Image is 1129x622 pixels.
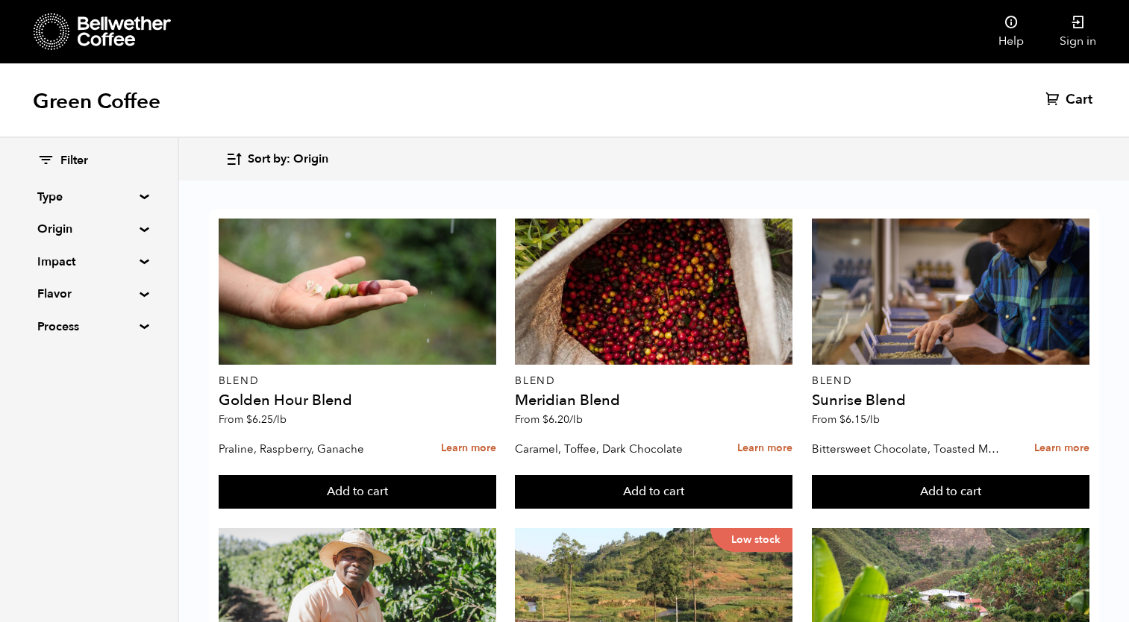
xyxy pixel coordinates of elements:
[1034,433,1089,465] a: Learn more
[812,393,1089,408] h4: Sunrise Blend
[219,475,496,509] button: Add to cart
[515,376,792,386] p: Blend
[246,412,252,427] span: $
[37,188,140,206] summary: Type
[273,412,287,427] span: /lb
[37,285,140,303] summary: Flavor
[866,412,880,427] span: /lb
[812,438,1001,460] p: Bittersweet Chocolate, Toasted Marshmallow, Candied Orange, Praline
[515,412,583,427] span: From
[812,412,880,427] span: From
[246,412,287,427] bdi: 6.25
[441,433,496,465] a: Learn more
[812,475,1089,509] button: Add to cart
[37,253,140,271] summary: Impact
[542,412,583,427] bdi: 6.20
[37,220,140,238] summary: Origin
[737,433,792,465] a: Learn more
[33,88,160,115] h1: Green Coffee
[225,142,328,177] button: Sort by: Origin
[515,475,792,509] button: Add to cart
[248,151,328,168] span: Sort by: Origin
[60,153,88,169] span: Filter
[569,412,583,427] span: /lb
[515,438,704,460] p: Caramel, Toffee, Dark Chocolate
[219,412,287,427] span: From
[219,393,496,408] h4: Golden Hour Blend
[37,318,140,336] summary: Process
[710,528,792,552] p: Low stock
[1066,91,1092,109] span: Cart
[515,393,792,408] h4: Meridian Blend
[219,438,407,460] p: Praline, Raspberry, Ganache
[812,376,1089,386] p: Blend
[1045,91,1096,109] a: Cart
[542,412,548,427] span: $
[839,412,845,427] span: $
[219,376,496,386] p: Blend
[839,412,880,427] bdi: 6.15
